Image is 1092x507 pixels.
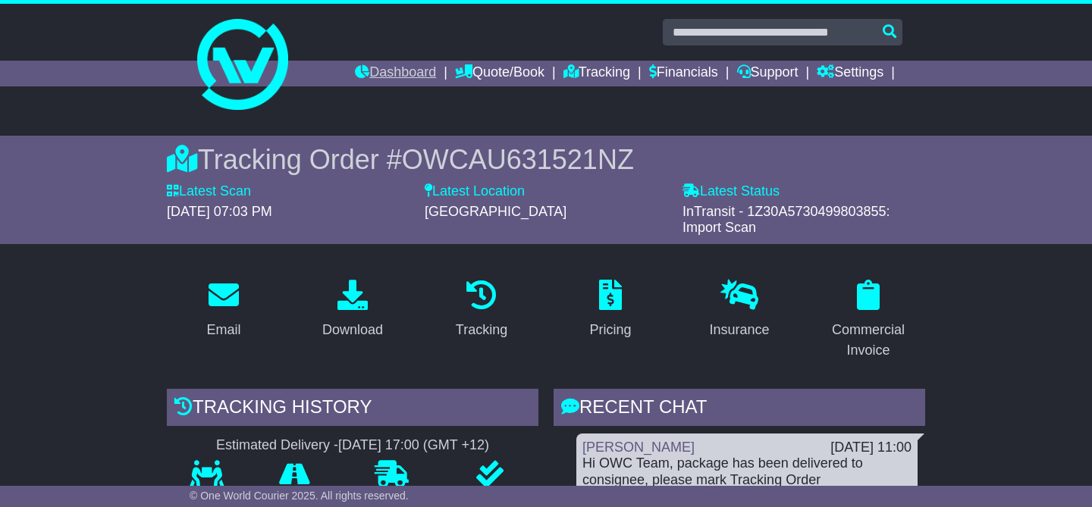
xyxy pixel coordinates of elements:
div: Email [206,320,240,340]
a: Download [312,274,393,346]
label: Latest Location [425,183,525,200]
span: © One World Courier 2025. All rights reserved. [190,490,409,502]
div: Commercial Invoice [821,320,915,361]
div: RECENT CHAT [554,389,925,430]
a: Dashboard [355,61,436,86]
div: Estimated Delivery - [167,437,538,454]
a: Insurance [699,274,779,346]
a: Tracking [563,61,630,86]
label: Latest Status [682,183,780,200]
span: [GEOGRAPHIC_DATA] [425,204,566,219]
div: Tracking [456,320,507,340]
a: Pricing [579,274,641,346]
a: Quote/Book [455,61,544,86]
span: OWCAU631521NZ [402,144,634,175]
a: Email [196,274,250,346]
a: Commercial Invoice [811,274,925,366]
a: [PERSON_NAME] [582,440,695,455]
a: Settings [817,61,883,86]
span: [DATE] 07:03 PM [167,204,272,219]
a: Support [737,61,799,86]
div: [DATE] 11:00 [830,440,912,456]
div: Tracking Order # [167,143,925,176]
div: Insurance [709,320,769,340]
span: InTransit - 1Z30A5730499803855: Import Scan [682,204,890,236]
a: Financials [649,61,718,86]
div: Download [322,320,383,340]
label: Latest Scan [167,183,251,200]
a: Tracking [446,274,517,346]
div: Tracking history [167,389,538,430]
div: [DATE] 17:00 (GMT +12) [338,437,489,454]
div: Pricing [589,320,631,340]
